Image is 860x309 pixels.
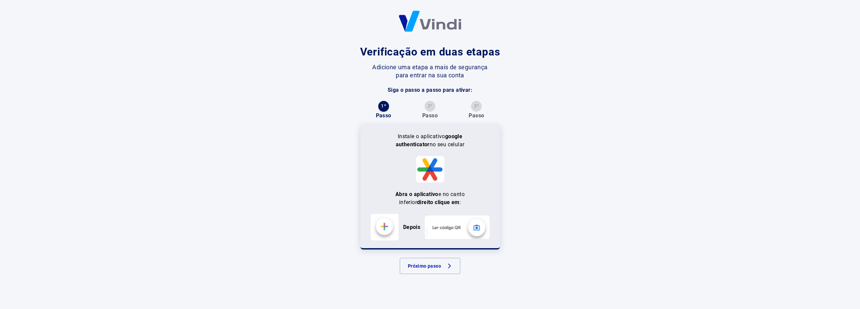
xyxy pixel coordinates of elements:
img: Logo [399,11,461,32]
p: e no canto inferior : [380,190,480,206]
p: Adicione uma etapa a mais de segurança para entrar na sua conta [372,63,488,79]
b: direito clique em [417,199,460,205]
p: Passo [422,112,438,120]
img: Primeira etapa [371,214,399,240]
b: Depois [403,224,420,230]
p: Siga o passo a passo para ativar: [388,86,472,94]
h1: Verificação em duas etapas [360,44,500,60]
img: Segunda etapa [425,216,490,239]
b: Abra o aplicativo [395,191,438,197]
p: Passo [376,112,391,120]
button: 1º [378,101,389,112]
p: Instale o aplicativo no seu celular [394,132,466,149]
button: Próximo passo [400,258,460,274]
img: Logo Google Authenticator [416,156,444,183]
p: Passo [469,112,484,120]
